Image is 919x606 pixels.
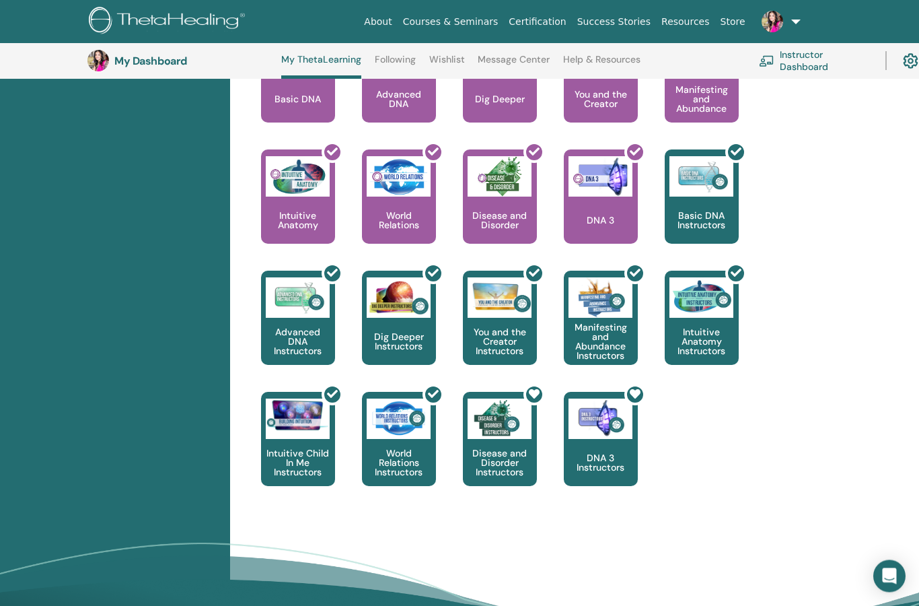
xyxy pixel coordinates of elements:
p: Disease and Disorder Instructors [463,449,537,477]
p: Disease and Disorder [463,211,537,230]
p: Manifesting and Abundance [665,86,739,114]
img: default.jpg [762,11,783,32]
p: World Relations Instructors [362,449,436,477]
a: Intuitive Child In Me Instructors Intuitive Child In Me Instructors [261,393,335,514]
a: Advanced DNA Advanced DNA [362,29,436,150]
a: Dig Deeper Dig Deeper [463,29,537,150]
a: Success Stories [572,9,656,34]
a: Basic DNA Basic DNA [261,29,335,150]
a: You and the Creator You and the Creator [564,29,638,150]
a: DNA 3 Instructors DNA 3 Instructors [564,393,638,514]
a: World Relations World Relations [362,150,436,271]
a: My ThetaLearning [281,54,361,79]
a: Disease and Disorder Instructors Disease and Disorder Instructors [463,393,537,514]
img: cog.svg [903,50,918,72]
a: DNA 3 DNA 3 [564,150,638,271]
img: Dig Deeper Instructors [367,278,431,318]
img: Advanced DNA Instructors [266,278,330,318]
img: default.jpg [87,50,109,71]
p: Manifesting and Abundance Instructors [564,323,638,361]
p: Intuitive Anatomy Instructors [665,328,739,356]
img: chalkboard-teacher.svg [759,55,774,67]
img: Basic DNA Instructors [669,157,733,197]
img: DNA 3 [568,157,632,197]
a: About [359,9,397,34]
img: World Relations Instructors [367,399,431,440]
p: Advanced DNA [362,90,436,109]
a: Certification [503,9,571,34]
p: Intuitive Child In Me Instructors [261,449,335,477]
img: Manifesting and Abundance Instructors [568,278,632,318]
img: DNA 3 Instructors [568,399,632,440]
a: Instructor Dashboard [759,46,869,75]
img: Intuitive Child In Me Instructors [266,399,330,432]
a: World Relations Instructors World Relations Instructors [362,393,436,514]
a: Courses & Seminars [398,9,504,34]
a: Manifesting and Abundance Manifesting and Abundance [665,29,739,150]
p: Dig Deeper [470,95,530,104]
img: Disease and Disorder Instructors [468,399,531,440]
div: Open Intercom Messenger [873,560,906,593]
a: Intuitive Anatomy Intuitive Anatomy [261,150,335,271]
img: Disease and Disorder [468,157,531,197]
p: DNA 3 Instructors [564,454,638,473]
a: Following [375,54,416,75]
p: Advanced DNA Instructors [261,328,335,356]
p: Dig Deeper Instructors [362,333,436,351]
img: You and the Creator Instructors [468,278,531,318]
a: Basic DNA Instructors Basic DNA Instructors [665,150,739,271]
p: You and the Creator Instructors [463,328,537,356]
a: Disease and Disorder Disease and Disorder [463,150,537,271]
a: Intuitive Anatomy Instructors Intuitive Anatomy Instructors [665,271,739,393]
a: Message Center [478,54,550,75]
p: Basic DNA Instructors [665,211,739,230]
p: World Relations [362,211,436,230]
a: Resources [656,9,715,34]
a: Dig Deeper Instructors Dig Deeper Instructors [362,271,436,393]
img: Intuitive Anatomy [266,157,330,197]
a: You and the Creator Instructors You and the Creator Instructors [463,271,537,393]
h3: My Dashboard [114,55,249,67]
a: Wishlist [429,54,465,75]
img: logo.png [89,7,250,37]
a: Help & Resources [563,54,640,75]
a: Manifesting and Abundance Instructors Manifesting and Abundance Instructors [564,271,638,393]
img: World Relations [367,157,431,197]
p: Intuitive Anatomy [261,211,335,230]
a: Store [715,9,751,34]
a: Advanced DNA Instructors Advanced DNA Instructors [261,271,335,393]
img: Intuitive Anatomy Instructors [669,278,733,318]
p: You and the Creator [564,90,638,109]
